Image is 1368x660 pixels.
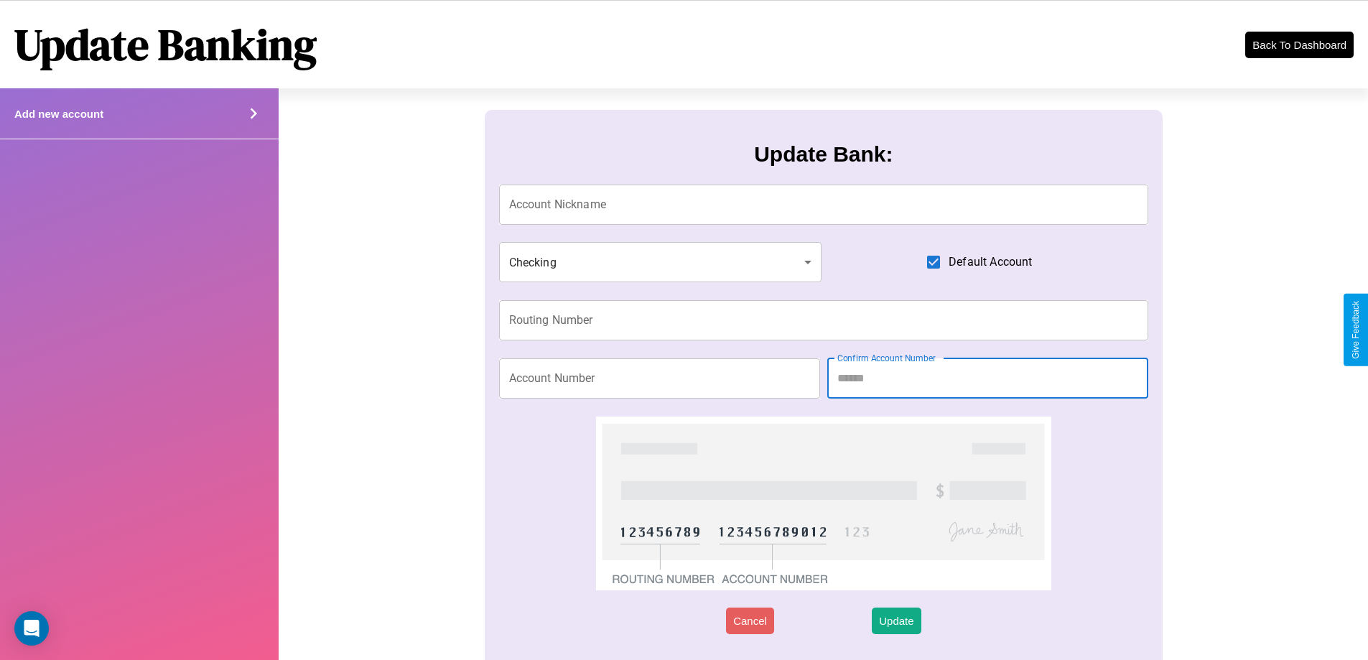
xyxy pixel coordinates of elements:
[14,15,317,74] h1: Update Banking
[499,242,822,282] div: Checking
[14,611,49,646] div: Open Intercom Messenger
[949,254,1032,271] span: Default Account
[14,108,103,120] h4: Add new account
[1351,301,1361,359] div: Give Feedback
[837,352,936,364] label: Confirm Account Number
[596,417,1051,590] img: check
[754,142,893,167] h3: Update Bank:
[1245,32,1354,58] button: Back To Dashboard
[726,608,774,634] button: Cancel
[872,608,921,634] button: Update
